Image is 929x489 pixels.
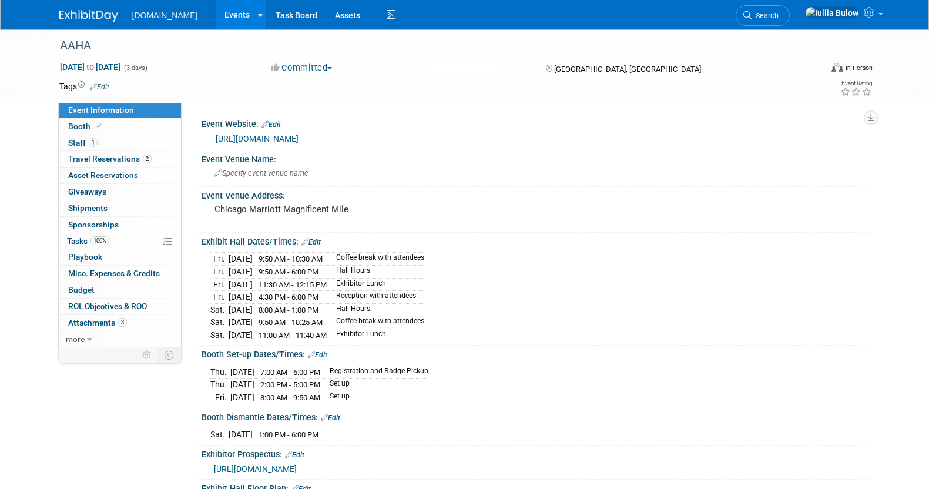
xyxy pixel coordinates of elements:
[210,291,229,304] td: Fri.
[210,391,230,404] td: Fri.
[230,366,254,379] td: [DATE]
[267,62,337,74] button: Committed
[260,368,320,377] span: 7:00 AM - 6:00 PM
[59,62,121,72] span: [DATE] [DATE]
[59,151,181,167] a: Travel Reservations2
[736,5,790,26] a: Search
[59,102,181,118] a: Event Information
[59,282,181,298] a: Budget
[321,414,340,422] a: Edit
[229,303,253,316] td: [DATE]
[68,187,106,196] span: Giveaways
[202,346,870,361] div: Booth Set-up Dates/Times:
[59,217,181,233] a: Sponsorships
[259,293,318,302] span: 4:30 PM - 6:00 PM
[229,253,253,266] td: [DATE]
[323,391,428,404] td: Set up
[259,318,323,327] span: 9:50 AM - 10:25 AM
[285,451,304,459] a: Edit
[143,155,152,163] span: 2
[214,169,308,177] span: Specify event venue name
[59,299,181,314] a: ROI, Objectives & ROO
[259,430,318,439] span: 1:00 PM - 6:00 PM
[59,184,181,200] a: Giveaways
[96,123,102,129] i: Booth reservation complete
[261,120,281,129] a: Edit
[90,83,109,91] a: Edit
[259,254,323,263] span: 9:50 AM - 10:30 AM
[202,115,870,130] div: Event Website:
[59,249,181,265] a: Playbook
[67,236,109,246] span: Tasks
[229,316,253,329] td: [DATE]
[68,285,95,294] span: Budget
[68,122,104,131] span: Booth
[259,280,327,289] span: 11:30 AM - 12:15 PM
[329,316,424,329] td: Coffee break with attendees
[230,391,254,404] td: [DATE]
[202,150,870,165] div: Event Venue Name:
[210,278,229,291] td: Fri.
[68,203,108,213] span: Shipments
[210,379,230,391] td: Thu.
[157,347,181,363] td: Toggle Event Tabs
[329,278,424,291] td: Exhibitor Lunch
[85,62,96,72] span: to
[840,81,872,86] div: Event Rating
[260,380,320,389] span: 2:00 PM - 5:00 PM
[59,135,181,151] a: Staff1
[89,138,98,147] span: 1
[329,291,424,304] td: Reception with attendees
[259,267,318,276] span: 9:50 AM - 6:00 PM
[329,266,424,279] td: Hall Hours
[132,11,198,20] span: [DOMAIN_NAME]
[214,204,467,215] pre: Chicago Marriott Magnificent Mile
[329,303,424,316] td: Hall Hours
[59,315,181,331] a: Attachments3
[90,236,109,245] span: 100%
[202,233,870,248] div: Exhibit Hall Dates/Times:
[59,233,181,249] a: Tasks100%
[68,302,147,311] span: ROI, Objectives & ROO
[323,366,428,379] td: Registration and Badge Pickup
[229,278,253,291] td: [DATE]
[216,134,299,143] a: [URL][DOMAIN_NAME]
[68,318,127,327] span: Attachments
[59,331,181,347] a: more
[59,168,181,183] a: Asset Reservations
[260,393,320,402] span: 8:00 AM - 9:50 AM
[59,119,181,135] a: Booth
[118,318,127,327] span: 3
[68,138,98,148] span: Staff
[202,408,870,424] div: Booth Dismantle Dates/Times:
[308,351,327,359] a: Edit
[301,238,321,246] a: Edit
[554,65,701,73] span: [GEOGRAPHIC_DATA], [GEOGRAPHIC_DATA]
[202,446,870,461] div: Exhibitor Prospectus:
[229,329,253,341] td: [DATE]
[68,220,119,229] span: Sponsorships
[210,366,230,379] td: Thu.
[230,379,254,391] td: [DATE]
[137,347,157,363] td: Personalize Event Tab Strip
[123,64,147,72] span: (3 days)
[210,253,229,266] td: Fri.
[805,6,859,19] img: Iuliia Bulow
[214,464,297,474] a: [URL][DOMAIN_NAME]
[329,329,424,341] td: Exhibitor Lunch
[259,306,318,314] span: 8:00 AM - 1:00 PM
[210,266,229,279] td: Fri.
[59,200,181,216] a: Shipments
[68,105,134,115] span: Event Information
[259,331,327,340] span: 11:00 AM - 11:40 AM
[68,252,102,262] span: Playbook
[752,11,779,20] span: Search
[66,334,85,344] span: more
[229,291,253,304] td: [DATE]
[752,61,873,79] div: Event Format
[210,316,229,329] td: Sat.
[329,253,424,266] td: Coffee break with attendees
[323,379,428,391] td: Set up
[229,266,253,279] td: [DATE]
